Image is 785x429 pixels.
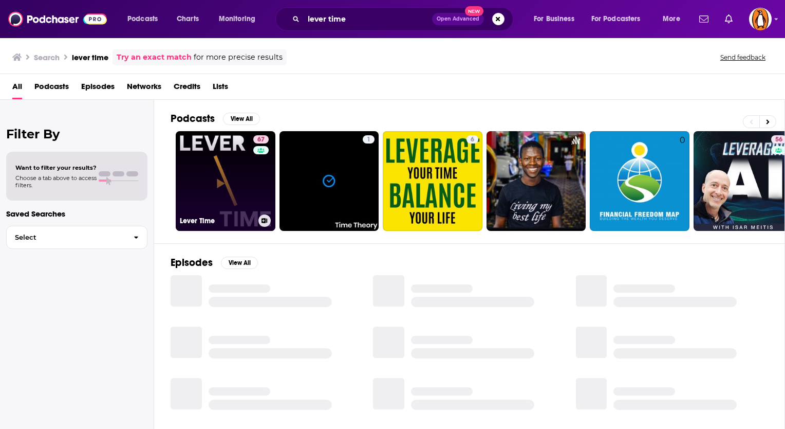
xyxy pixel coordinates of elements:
[212,11,269,27] button: open menu
[304,11,432,27] input: Search podcasts, credits, & more...
[383,131,482,231] a: 6
[591,12,641,26] span: For Podcasters
[171,112,260,125] a: PodcastsView All
[680,135,685,227] div: 0
[279,131,379,231] a: 1
[585,11,656,27] button: open menu
[253,135,269,144] a: 67
[466,135,478,144] a: 6
[6,209,147,219] p: Saved Searches
[363,135,375,144] a: 1
[432,13,484,25] button: Open AdvancedNew
[81,78,115,99] a: Episodes
[180,217,254,225] h3: Lever Time
[194,51,283,63] span: for more precise results
[8,9,107,29] img: Podchaser - Follow, Share and Rate Podcasts
[34,78,69,99] a: Podcasts
[15,164,97,171] span: Want to filter your results?
[171,112,215,125] h2: Podcasts
[695,10,713,28] a: Show notifications dropdown
[221,257,258,269] button: View All
[171,256,258,269] a: EpisodesView All
[527,11,587,27] button: open menu
[6,226,147,249] button: Select
[590,131,689,231] a: 0
[285,7,523,31] div: Search podcasts, credits, & more...
[12,78,22,99] a: All
[7,234,125,241] span: Select
[213,78,228,99] a: Lists
[219,12,255,26] span: Monitoring
[6,127,147,141] h2: Filter By
[127,78,161,99] a: Networks
[223,113,260,125] button: View All
[656,11,693,27] button: open menu
[717,53,769,62] button: Send feedback
[471,135,474,145] span: 6
[170,11,205,27] a: Charts
[749,8,772,30] span: Logged in as penguin_portfolio
[749,8,772,30] button: Show profile menu
[72,52,108,62] h3: lever time
[721,10,737,28] a: Show notifications dropdown
[174,78,200,99] a: Credits
[437,16,479,22] span: Open Advanced
[775,135,782,145] span: 56
[257,135,265,145] span: 67
[15,174,97,189] span: Choose a tab above to access filters.
[34,52,60,62] h3: Search
[117,51,192,63] a: Try an exact match
[176,131,275,231] a: 67Lever Time
[534,12,574,26] span: For Business
[663,12,680,26] span: More
[120,11,171,27] button: open menu
[749,8,772,30] img: User Profile
[171,256,213,269] h2: Episodes
[177,12,199,26] span: Charts
[465,6,483,16] span: New
[367,135,370,145] span: 1
[127,12,158,26] span: Podcasts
